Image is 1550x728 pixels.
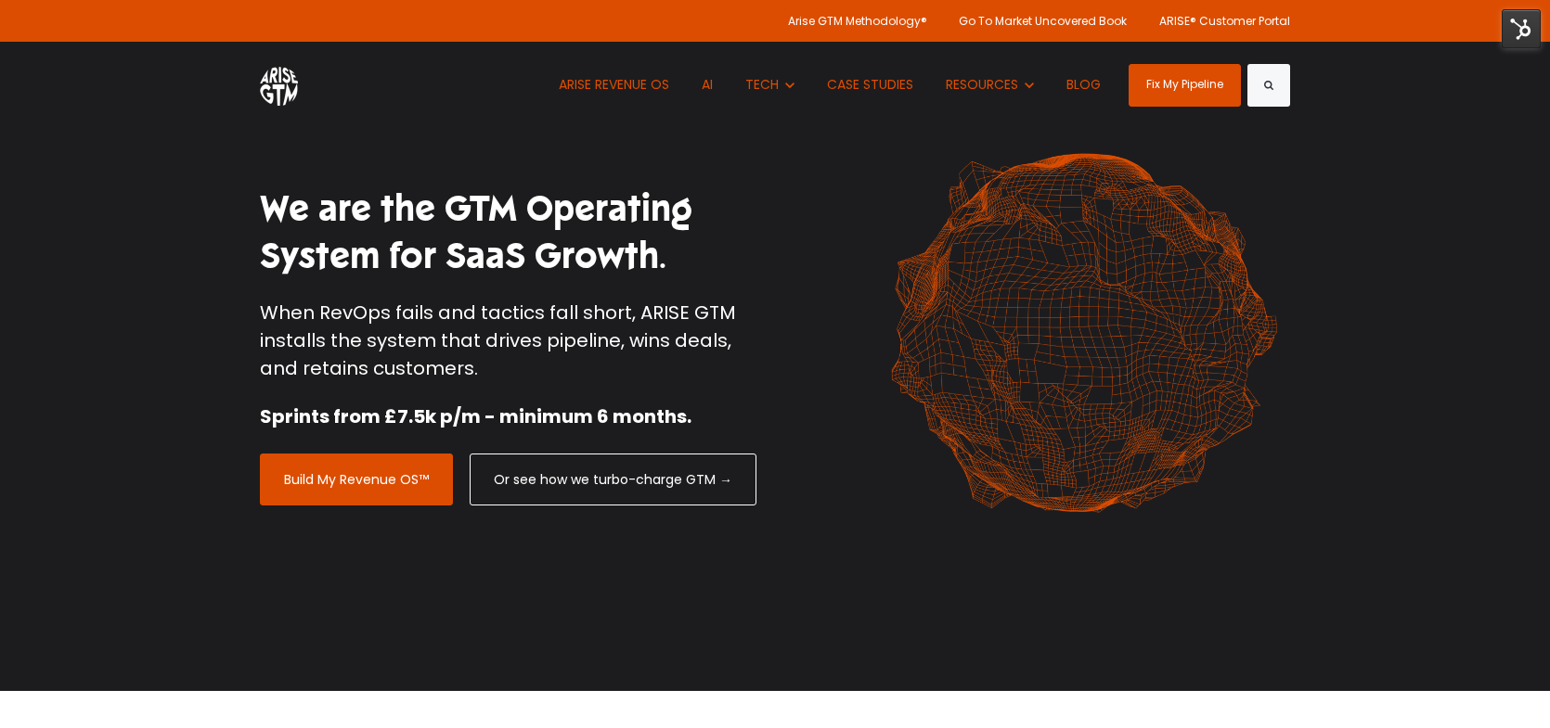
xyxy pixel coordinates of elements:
[260,64,298,106] img: ARISE GTM logo (1) white
[877,134,1290,532] img: shape-61 orange
[1247,64,1290,107] button: Search
[1053,42,1115,128] a: BLOG
[545,42,683,128] a: ARISE REVENUE OS
[260,453,453,505] a: Build My Revenue OS™
[260,185,761,281] h1: We are the GTM Operating System for SaaS Growth.
[813,42,927,128] a: CASE STUDIES
[545,42,1114,128] nav: Desktop navigation
[260,299,761,382] p: When RevOps fails and tactics fall short, ARISE GTM installs the system that drives pipeline, win...
[1129,64,1241,107] a: Fix My Pipeline
[1502,9,1541,48] img: HubSpot Tools Menu Toggle
[470,453,756,505] a: Or see how we turbo-charge GTM →
[731,42,808,128] button: Show submenu for TECH TECH
[260,403,691,429] strong: Sprints from £7.5k p/m - minimum 6 months.
[745,75,746,76] span: Show submenu for TECH
[932,42,1048,128] button: Show submenu for RESOURCES RESOURCES
[946,75,947,76] span: Show submenu for RESOURCES
[946,75,1018,94] span: RESOURCES
[688,42,727,128] a: AI
[745,75,779,94] span: TECH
